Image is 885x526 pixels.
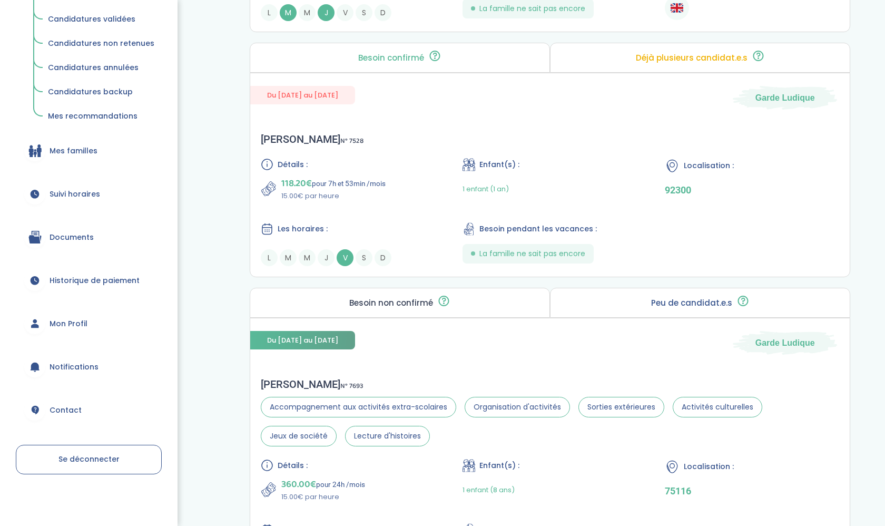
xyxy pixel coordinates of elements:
span: N° 7528 [340,135,363,147]
span: M [299,249,316,266]
span: M [280,4,297,21]
span: V [337,249,353,266]
span: Mon Profil [50,318,87,329]
span: Enfant(s) : [479,460,519,471]
span: Garde Ludique [755,92,815,103]
div: [PERSON_NAME] [261,133,363,145]
p: pour 24h /mois [281,477,365,492]
p: 15.00€ par heure [281,191,386,201]
p: 15.00€ par heure [281,492,365,502]
span: Contact [50,405,82,416]
span: J [318,4,335,21]
p: pour 7h et 53min /mois [281,176,386,191]
span: L [261,4,278,21]
span: Lecture d'histoires [345,426,430,446]
span: Mes recommandations [48,111,137,121]
span: 1 enfant (8 ans) [463,485,515,495]
span: Localisation : [684,160,734,171]
span: La famille ne sait pas encore [479,248,585,259]
span: Historique de paiement [50,275,140,286]
span: Organisation d'activités [465,397,570,417]
p: Peu de candidat.e.s [651,299,732,307]
span: Documents [50,232,94,243]
span: M [299,4,316,21]
span: S [356,249,372,266]
p: Besoin non confirmé [349,299,433,307]
p: Besoin confirmé [358,54,424,62]
span: D [375,4,391,21]
span: M [280,249,297,266]
span: Garde Ludique [755,337,815,348]
a: Se déconnecter [16,445,162,474]
span: Mes familles [50,145,97,157]
span: Besoin pendant les vacances : [479,223,597,235]
a: Mon Profil [16,305,162,343]
p: Déjà plusieurs candidat.e.s [636,54,748,62]
span: D [375,249,391,266]
a: Contact [16,391,162,429]
a: Mes familles [16,132,162,170]
a: Notifications [16,348,162,386]
span: Accompagnement aux activités extra-scolaires [261,397,456,417]
a: Suivi horaires [16,175,162,213]
span: Détails : [278,159,308,170]
span: Candidatures backup [48,86,133,97]
div: [PERSON_NAME] [261,378,839,391]
p: 92300 [665,184,839,196]
span: Sorties extérieures [578,397,664,417]
span: 118.20€ [281,176,312,191]
span: Enfant(s) : [479,159,519,170]
span: L [261,249,278,266]
span: Candidatures validées [48,14,135,24]
a: Documents [16,218,162,256]
a: Historique de paiement [16,261,162,299]
span: La famille ne sait pas encore [479,3,585,14]
span: Activités culturelles [673,397,762,417]
span: Se déconnecter [58,454,120,464]
span: V [337,4,353,21]
a: Candidatures backup [41,82,162,102]
a: Mes recommandations [41,106,162,126]
span: S [356,4,372,21]
span: Candidatures annulées [48,62,139,73]
p: 75116 [665,485,839,496]
span: 1 enfant (1 an) [463,184,509,194]
span: J [318,249,335,266]
span: N° 7693 [340,381,363,392]
a: Candidatures annulées [41,58,162,78]
a: Candidatures non retenues [41,34,162,54]
span: Du [DATE] au [DATE] [250,86,355,104]
span: Du [DATE] au [DATE] [250,331,355,349]
span: Notifications [50,362,99,373]
span: 360.00€ [281,477,316,492]
span: Candidatures non retenues [48,38,154,48]
span: Les horaires : [278,223,328,235]
span: Jeux de société [261,426,337,446]
a: Candidatures validées [41,9,162,30]
span: Localisation : [684,461,734,472]
img: Anglais [671,2,683,14]
span: Suivi horaires [50,189,100,200]
span: Détails : [278,460,308,471]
